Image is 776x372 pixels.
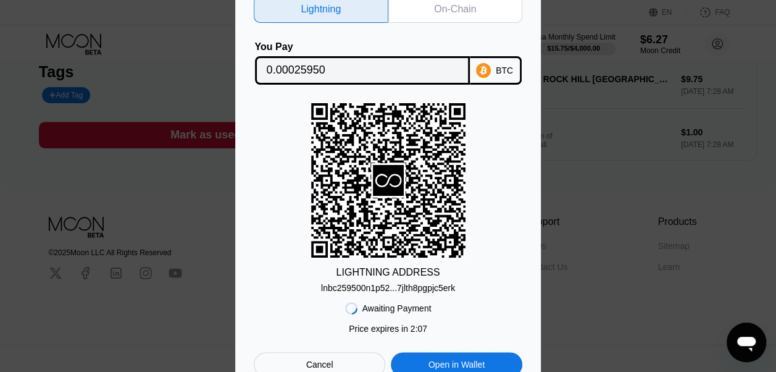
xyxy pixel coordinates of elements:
[301,3,341,15] div: Lightning
[321,278,455,293] div: lnbc259500n1p52...7jlth8pgpjc5erk
[411,324,427,334] span: 2 : 07
[336,267,440,278] div: LIGHTNING ADDRESS
[428,359,485,370] div: Open in Wallet
[254,41,522,85] div: You PayBTC
[255,41,470,53] div: You Pay
[496,66,513,75] div: BTC
[727,323,766,362] iframe: Button to launch messaging window
[321,283,455,293] div: lnbc259500n1p52...7jlth8pgpjc5erk
[349,324,427,334] div: Price expires in
[434,3,476,15] div: On-Chain
[306,359,333,370] div: Cancel
[362,303,432,313] div: Awaiting Payment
